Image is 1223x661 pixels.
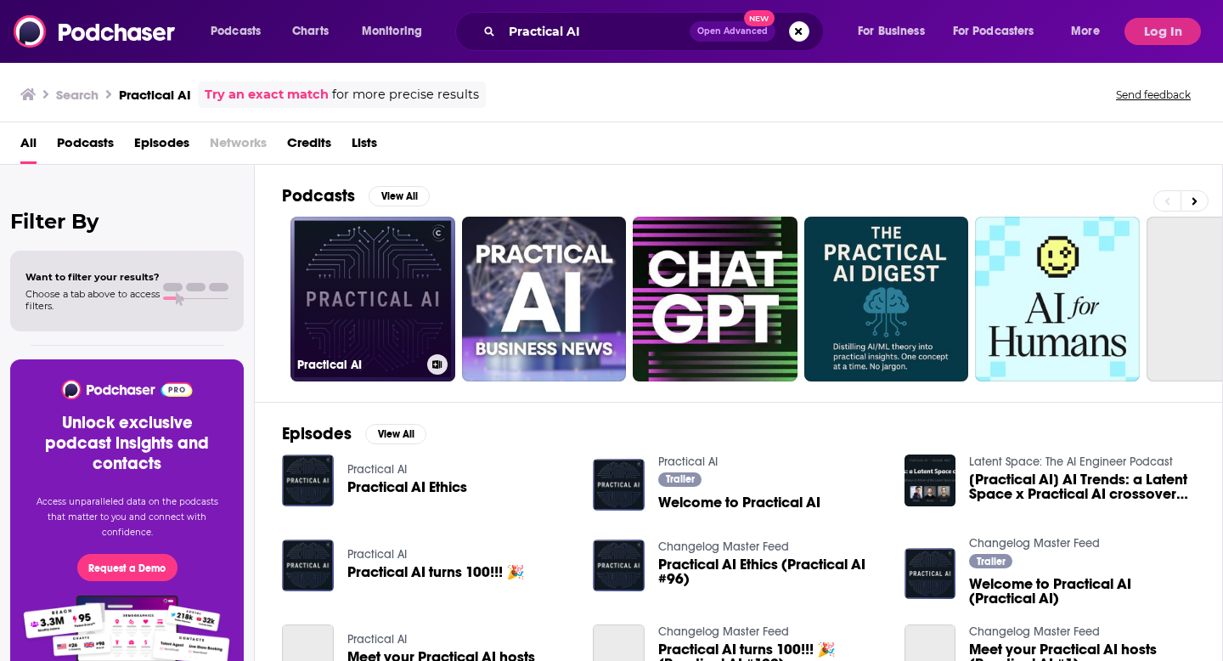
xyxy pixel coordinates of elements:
a: All [20,129,37,164]
a: Changelog Master Feed [969,624,1100,639]
a: Try an exact match [205,85,329,105]
a: Practical AI [658,455,718,469]
div: Search podcasts, credits, & more... [471,12,840,51]
span: Trailer [977,556,1006,567]
h3: Practical AI [119,87,191,103]
span: For Business [858,20,925,43]
img: Practical AI Ethics (Practical AI #96) [593,540,645,591]
a: Practical AI [347,547,407,562]
a: Practical AI turns 100!!! 🎉 [347,565,525,579]
a: Credits [287,129,331,164]
span: Monitoring [362,20,422,43]
span: Podcasts [211,20,261,43]
a: Latent Space: The AI Engineer Podcast [969,455,1173,469]
h2: Podcasts [282,185,355,206]
a: Changelog Master Feed [969,536,1100,551]
a: PodcastsView All [282,185,430,206]
a: Practical AI Ethics (Practical AI #96) [658,557,884,586]
img: Welcome to Practical AI [593,459,645,511]
h3: Practical AI [297,358,420,372]
button: open menu [1059,18,1121,45]
img: Welcome to Practical AI (Practical AI) [905,548,956,600]
button: Request a Demo [77,554,178,581]
button: open menu [199,18,283,45]
a: Practical AI [290,217,455,381]
span: Open Advanced [697,27,768,36]
button: open menu [942,18,1059,45]
span: More [1071,20,1100,43]
button: Log In [1124,18,1201,45]
button: View All [369,186,430,206]
button: Open AdvancedNew [690,21,775,42]
a: Welcome to Practical AI [658,495,820,510]
h3: Unlock exclusive podcast insights and contacts [31,413,223,474]
input: Search podcasts, credits, & more... [502,18,690,45]
button: Send feedback [1111,88,1196,102]
span: Trailer [666,474,695,484]
span: Want to filter your results? [25,271,160,283]
span: Choose a tab above to access filters. [25,288,160,312]
img: [Practical AI] AI Trends: a Latent Space x Practical AI crossover pod! [905,455,956,506]
h2: Filter By [10,209,244,234]
p: Access unparalleled data on the podcasts that matter to you and connect with confidence. [31,494,223,540]
span: New [744,10,775,26]
a: [Practical AI] AI Trends: a Latent Space x Practical AI crossover pod! [969,472,1195,501]
a: Charts [281,18,339,45]
span: for more precise results [332,85,479,105]
img: Practical AI turns 100!!! 🎉 [282,540,334,591]
span: Charts [292,20,329,43]
button: open menu [350,18,444,45]
h3: Search [56,87,99,103]
a: Changelog Master Feed [658,624,789,639]
span: For Podcasters [953,20,1034,43]
img: Podchaser - Follow, Share and Rate Podcasts [60,380,194,399]
a: Episodes [134,129,189,164]
a: Practical AI [347,462,407,477]
a: Welcome to Practical AI (Practical AI) [969,577,1195,606]
button: View All [365,424,426,444]
a: Changelog Master Feed [658,540,789,554]
a: Practical AI Ethics [347,480,467,494]
img: Podchaser - Follow, Share and Rate Podcasts [14,15,177,48]
a: Practical AI [347,632,407,647]
img: Practical AI Ethics [282,455,334,506]
a: Lists [352,129,377,164]
button: open menu [846,18,946,45]
a: EpisodesView All [282,423,426,444]
a: Podcasts [57,129,114,164]
h2: Episodes [282,423,352,444]
span: Networks [210,129,267,164]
